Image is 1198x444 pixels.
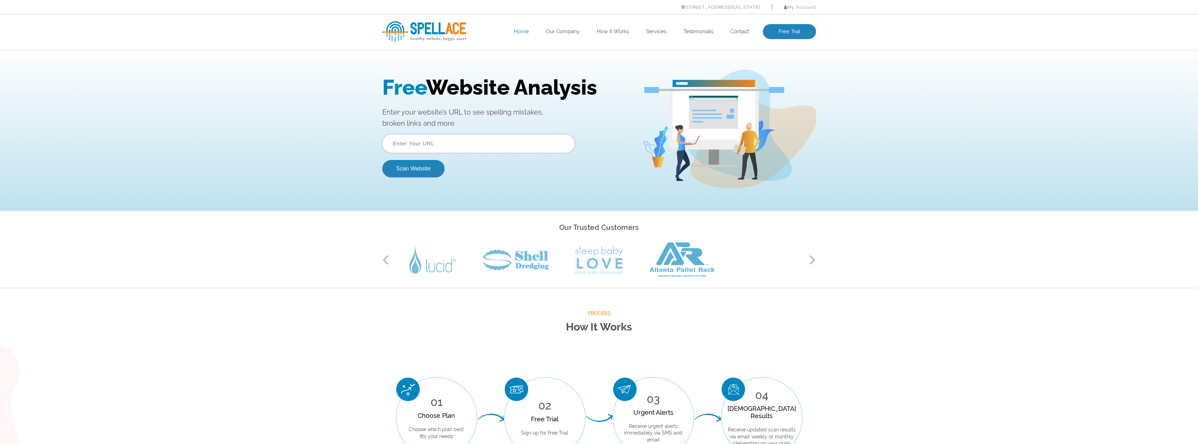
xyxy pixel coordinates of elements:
div: Choose Plan [407,412,466,419]
p: Sign up for Free Trial [521,430,568,437]
p: Choose which plan best fits your needs [407,426,466,440]
p: Enter your website’s URL to see spelling mistakes, broken links and more [382,60,632,82]
img: Free Trial [505,378,528,401]
button: Next [809,255,816,265]
h2: How It Works [382,318,816,336]
div: Urgent Alerts [624,409,683,416]
h1: Website Analysis [382,28,632,53]
input: Enter Your URL [382,87,575,106]
div: Free Trial [521,415,568,423]
img: Sleep Baby Love [575,246,623,274]
button: Previous [382,255,389,265]
img: Shell Dredging [483,249,549,270]
img: Free Webiste Analysis [643,23,816,141]
span: 01 [431,395,442,408]
img: Scan Result [722,378,745,401]
img: Lucid [409,247,456,274]
h2: Our Trusted Customers [382,221,816,234]
span: Process [382,309,816,318]
img: Choose Plan [396,378,420,401]
div: [DEMOGRAPHIC_DATA] Results [728,405,796,420]
span: Free [382,28,426,53]
span: 02 [538,399,551,412]
p: Receive urgent alerts immediately via SMS and email [624,423,683,444]
img: Free Webiste Analysis [644,56,784,62]
img: Urgent Alerts [613,378,637,401]
span: 04 [755,388,768,401]
span: 03 [647,392,660,405]
button: Scan Website [382,113,445,131]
